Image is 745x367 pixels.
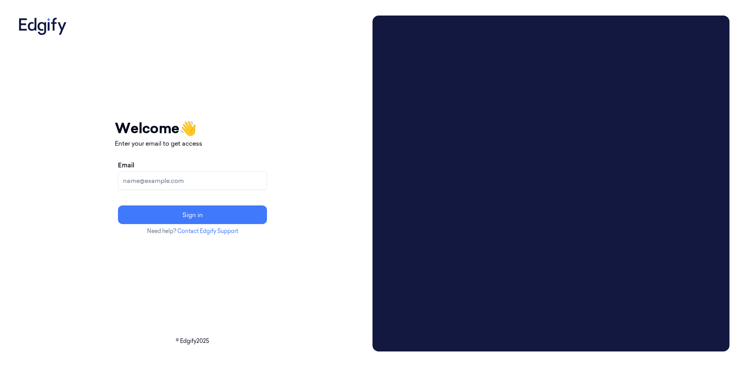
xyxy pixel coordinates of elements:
input: name@example.com [118,171,267,190]
button: Sign in [118,205,267,224]
p: Need help? [115,227,270,235]
p: © Edgify 2025 [16,337,369,345]
p: Enter your email to get access [115,139,270,148]
h1: Welcome 👋 [115,118,270,139]
a: Contact Edgify Support [177,228,238,235]
label: Email [118,160,134,170]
